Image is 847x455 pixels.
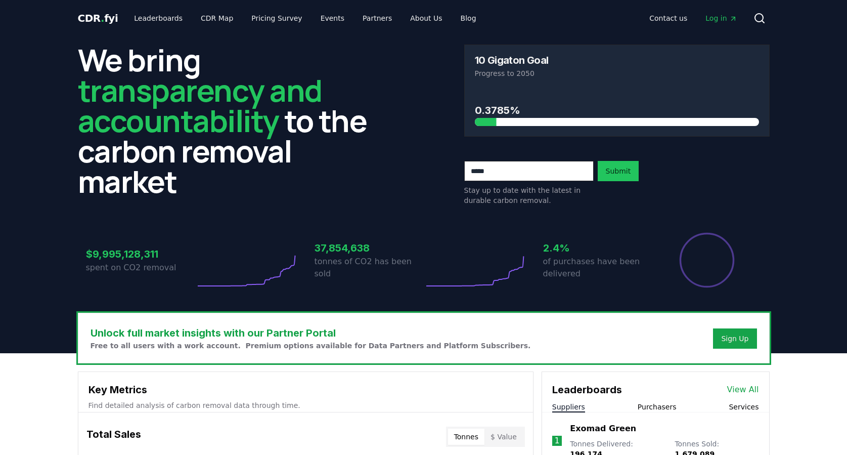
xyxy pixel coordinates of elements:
[101,12,104,24] span: .
[315,256,424,280] p: tonnes of CO2 has been sold
[727,384,759,396] a: View All
[598,161,639,181] button: Submit
[641,9,695,27] a: Contact us
[78,11,118,25] a: CDR.fyi
[86,427,141,447] h3: Total Sales
[88,382,523,397] h3: Key Metrics
[697,9,745,27] a: Log in
[638,402,677,412] button: Purchasers
[721,334,748,344] a: Sign Up
[313,9,352,27] a: Events
[91,341,531,351] p: Free to all users with a work account. Premium options available for Data Partners and Platform S...
[88,400,523,410] p: Find detailed analysis of carbon removal data through time.
[78,45,383,196] h2: We bring to the carbon removal market
[126,9,484,27] nav: Main
[679,232,735,288] div: Percentage of sales delivered
[464,185,594,205] p: Stay up to date with the latest in durable carbon removal.
[354,9,400,27] a: Partners
[78,12,118,24] span: CDR fyi
[402,9,450,27] a: About Us
[91,325,531,341] h3: Unlock full market insights with our Partner Portal
[641,9,745,27] nav: Main
[86,246,195,262] h3: $9,995,128,311
[570,423,636,435] a: Exomad Green
[475,68,759,78] p: Progress to 2050
[193,9,241,27] a: CDR Map
[243,9,310,27] a: Pricing Survey
[78,69,322,141] span: transparency and accountability
[554,435,559,447] p: 1
[448,429,484,445] button: Tonnes
[543,240,652,256] h3: 2.4%
[705,13,737,23] span: Log in
[543,256,652,280] p: of purchases have been delivered
[475,55,549,65] h3: 10 Gigaton Goal
[86,262,195,274] p: spent on CO2 removal
[475,103,759,118] h3: 0.3785%
[315,240,424,256] h3: 37,854,638
[552,402,585,412] button: Suppliers
[126,9,191,27] a: Leaderboards
[453,9,484,27] a: Blog
[713,328,756,349] button: Sign Up
[484,429,523,445] button: $ Value
[552,382,622,397] h3: Leaderboards
[729,402,759,412] button: Services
